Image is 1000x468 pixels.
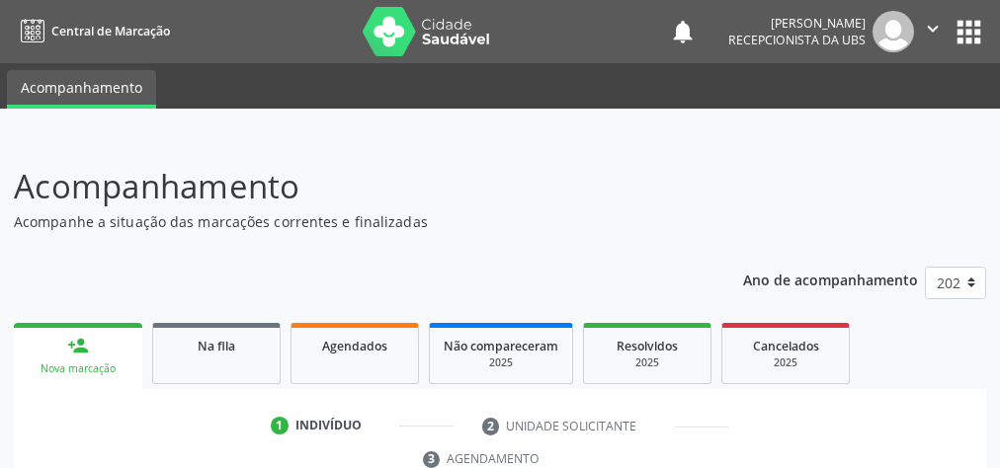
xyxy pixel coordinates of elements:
div: [PERSON_NAME] [728,15,866,32]
div: 2025 [736,355,835,370]
a: Central de Marcação [14,15,170,47]
button:  [914,11,952,52]
div: 1 [271,417,289,434]
span: Não compareceram [444,338,558,354]
span: Agendados [322,338,387,354]
p: Acompanhamento [14,162,695,211]
span: Recepcionista da UBS [728,32,866,48]
div: 2025 [444,355,558,370]
span: Central de Marcação [51,23,170,39]
img: img [873,11,914,52]
div: person_add [67,335,89,356]
p: Ano de acompanhamento [743,267,918,291]
i:  [922,18,944,39]
span: Resolvidos [617,338,678,354]
span: Cancelados [753,338,819,354]
div: Nova marcação [28,361,128,376]
button: notifications [669,18,697,45]
div: 2025 [598,355,697,370]
p: Acompanhe a situação das marcações correntes e finalizadas [14,211,695,232]
button: apps [952,15,986,49]
span: Na fila [198,338,235,354]
a: Acompanhamento [7,70,156,109]
div: Indivíduo [295,417,362,434]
